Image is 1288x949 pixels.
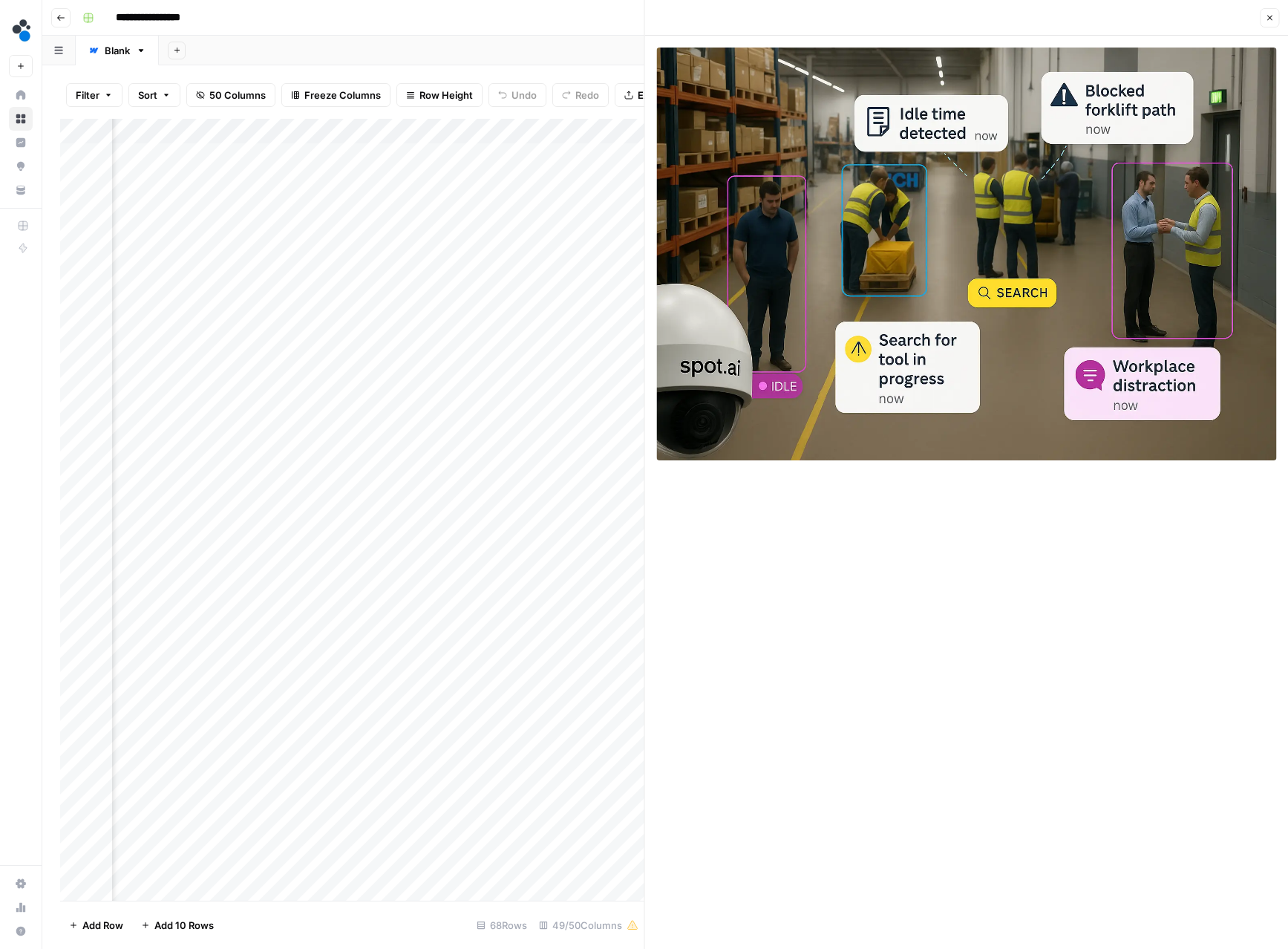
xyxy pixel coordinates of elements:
a: Settings [9,872,33,896]
button: Sort [128,83,180,107]
button: Redo [552,83,609,107]
span: 50 Columns [209,88,266,102]
button: Undo [488,83,546,107]
button: Add Row [60,913,132,937]
span: Add Row [82,918,123,933]
span: Redo [575,88,599,102]
a: Blank [76,36,159,65]
div: 49/50 Columns [533,913,644,937]
button: Freeze Columns [281,83,390,107]
span: Row Height [419,88,473,102]
img: spot.ai Logo [9,17,36,44]
a: Your Data [9,178,33,202]
a: Insights [9,131,33,154]
button: Filter [66,83,122,107]
span: Filter [76,88,99,102]
span: Add 10 Rows [154,918,214,933]
span: Undo [511,88,537,102]
a: Home [9,83,33,107]
button: Row Height [396,83,483,107]
img: Row/Cell [657,48,1277,460]
button: Add 10 Rows [132,913,223,937]
div: 68 Rows [471,913,533,937]
button: Workspace: spot.ai [9,12,33,49]
span: Sort [138,88,157,102]
a: Opportunities [9,154,33,178]
a: Usage [9,896,33,919]
button: 50 Columns [186,83,275,107]
span: Freeze Columns [304,88,381,102]
button: Help + Support [9,919,33,943]
a: Browse [9,107,33,131]
div: Blank [105,43,130,58]
button: Export CSV [615,83,700,107]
